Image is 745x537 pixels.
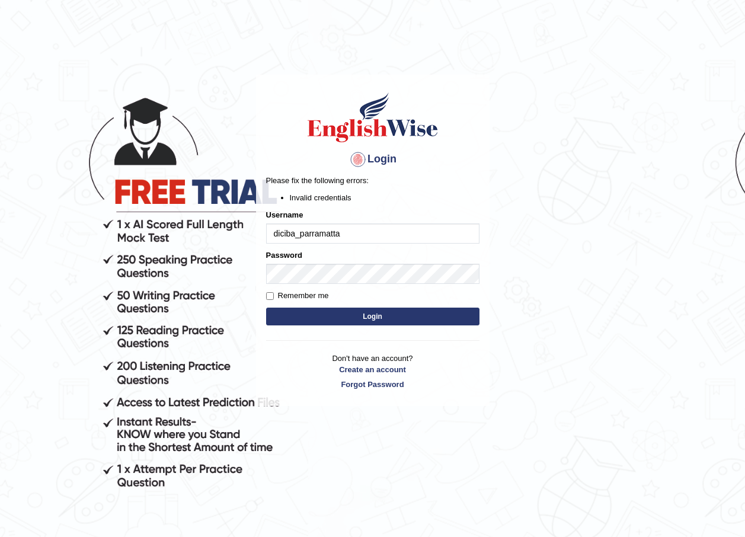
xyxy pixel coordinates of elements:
label: Password [266,250,302,261]
p: Don't have an account? [266,353,479,389]
label: Remember me [266,290,329,302]
h4: Login [266,150,479,169]
button: Login [266,308,479,325]
label: Username [266,209,303,220]
a: Create an account [266,364,479,375]
input: Remember me [266,292,274,300]
img: Logo of English Wise sign in for intelligent practice with AI [305,91,440,144]
li: Invalid credentials [290,192,479,203]
p: Please fix the following errors: [266,175,479,186]
a: Forgot Password [266,379,479,390]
